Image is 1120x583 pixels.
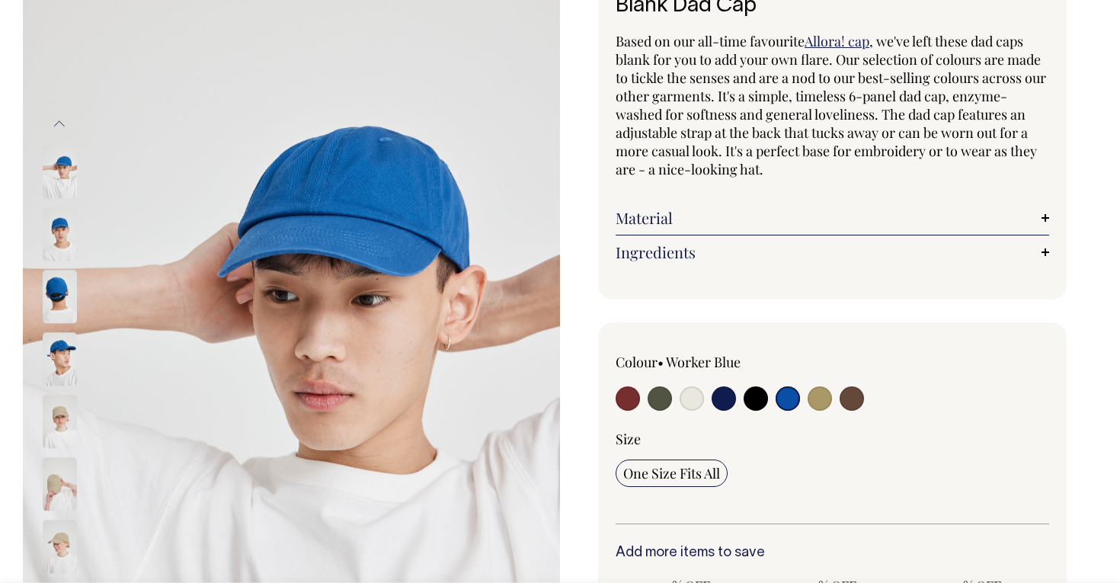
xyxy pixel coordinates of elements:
[43,333,77,386] img: worker-blue
[43,208,77,261] img: worker-blue
[43,271,77,324] img: worker-blue
[43,521,77,574] img: washed-khaki
[616,209,1049,227] a: Material
[616,430,1049,448] div: Size
[616,32,805,50] span: Based on our all-time favourite
[616,353,789,371] div: Colour
[43,146,77,199] img: worker-blue
[616,32,1046,178] span: , we've left these dad caps blank for you to add your own flare. Our selection of colours are mad...
[48,107,71,141] button: Previous
[616,243,1049,261] a: Ingredients
[805,32,869,50] a: Allora! cap
[623,464,720,482] span: One Size Fits All
[666,353,741,371] label: Worker Blue
[43,396,77,449] img: washed-khaki
[616,460,728,487] input: One Size Fits All
[43,458,77,511] img: washed-khaki
[616,546,1049,561] h6: Add more items to save
[658,353,664,371] span: •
